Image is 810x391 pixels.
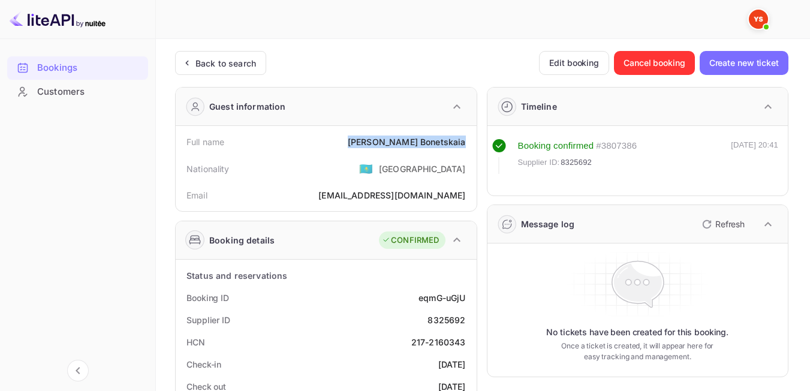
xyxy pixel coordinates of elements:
[731,139,778,174] div: [DATE] 20:41
[186,269,287,282] div: Status and reservations
[318,189,465,201] div: [EMAIL_ADDRESS][DOMAIN_NAME]
[186,291,229,304] div: Booking ID
[379,163,466,175] div: [GEOGRAPHIC_DATA]
[37,85,142,99] div: Customers
[561,157,592,169] span: 8325692
[67,360,89,381] button: Collapse navigation
[382,234,439,246] div: CONFIRMED
[411,336,466,348] div: 217-2160343
[521,218,575,230] div: Message log
[186,358,221,371] div: Check-in
[10,10,106,29] img: LiteAPI logo
[695,215,749,234] button: Refresh
[186,163,230,175] div: Nationality
[209,100,286,113] div: Guest information
[521,100,557,113] div: Timeline
[7,56,148,79] a: Bookings
[186,189,207,201] div: Email
[700,51,788,75] button: Create new ticket
[438,358,466,371] div: [DATE]
[209,234,275,246] div: Booking details
[7,80,148,104] div: Customers
[359,158,373,179] span: United States
[186,136,224,148] div: Full name
[518,139,594,153] div: Booking confirmed
[518,157,560,169] span: Supplier ID:
[348,136,466,148] div: [PERSON_NAME] Bonetskaia
[614,51,695,75] button: Cancel booking
[539,51,609,75] button: Edit booking
[186,336,205,348] div: HCN
[7,80,148,103] a: Customers
[427,314,465,326] div: 8325692
[195,57,256,70] div: Back to search
[558,341,718,362] p: Once a ticket is created, it will appear here for easy tracking and management.
[186,314,230,326] div: Supplier ID
[596,139,637,153] div: # 3807386
[418,291,465,304] div: eqmG-uGjU
[546,326,728,338] p: No tickets have been created for this booking.
[37,61,142,75] div: Bookings
[749,10,768,29] img: Yandex Support
[7,56,148,80] div: Bookings
[715,218,745,230] p: Refresh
